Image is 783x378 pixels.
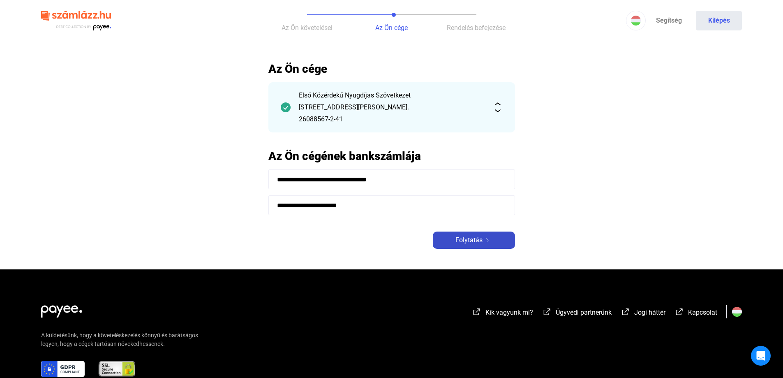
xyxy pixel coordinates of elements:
[732,307,742,317] img: HU.svg
[41,301,82,318] img: white-payee-white-dot.svg
[556,308,612,316] span: Ügyvédi partnerünk
[299,114,485,124] div: 26088567-2-41
[447,24,506,32] span: Rendelés befejezése
[696,11,742,30] button: Kilépés
[41,7,111,34] img: szamlazzhu-logo
[433,232,515,249] button: Folytatásarrow-right-white
[621,308,631,316] img: external-link-white
[674,310,717,318] a: external-link-whiteKapcsolat
[751,346,771,366] div: Open Intercom Messenger
[542,308,552,316] img: external-link-white
[268,149,515,163] h2: Az Ön cégének bankszámlája
[626,11,646,30] button: HU
[455,235,483,245] span: Folytatás
[98,361,136,377] img: ssl
[375,24,408,32] span: Az Ön cége
[621,310,665,318] a: external-link-whiteJogi háttér
[485,308,533,316] span: Kik vagyunk mi?
[472,310,533,318] a: external-link-whiteKik vagyunk mi?
[299,90,485,100] div: Első Közérdekű Nyugdíjas Szövetkezet
[674,308,684,316] img: external-link-white
[646,11,692,30] a: Segítség
[268,62,515,76] h2: Az Ön cége
[688,308,717,316] span: Kapcsolat
[281,102,291,112] img: checkmark-darker-green-circle
[542,310,612,318] a: external-link-whiteÜgyvédi partnerünk
[299,102,485,112] div: [STREET_ADDRESS][PERSON_NAME].
[483,238,492,242] img: arrow-right-white
[631,16,641,26] img: HU
[472,308,482,316] img: external-link-white
[282,24,333,32] span: Az Ön követelései
[634,308,665,316] span: Jogi háttér
[41,361,85,377] img: gdpr
[493,102,503,112] img: expand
